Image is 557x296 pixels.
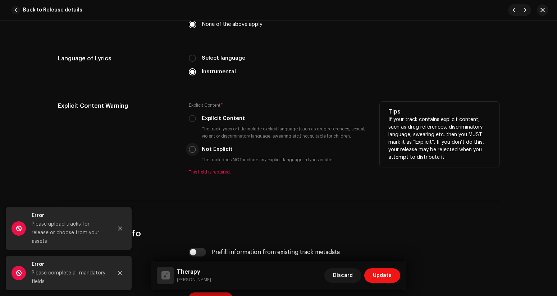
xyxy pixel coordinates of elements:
span: Discard [333,268,353,283]
small: The track lyrics or title include explicit language (such as drug references, sexual, violent or ... [200,125,368,140]
label: Select language [202,54,245,62]
label: Explicit Content [202,115,245,122]
h5: Explicit Content Warning [58,102,178,110]
h5: Language of Lyrics [58,54,178,63]
div: Please complete all mandatory fields [32,269,107,286]
div: Prefill information from existing track metadata [212,249,340,255]
span: Update [373,268,392,283]
span: This field is required. [189,169,368,175]
button: Close [113,221,127,236]
button: Update [364,268,400,283]
div: Error [32,260,107,269]
div: Error [32,211,107,220]
h5: Therapy [177,268,211,276]
h3: Add Publishing Info [58,228,499,239]
label: Not Explicit [202,145,233,153]
small: Explicit Content [189,102,220,109]
p: If your track contains explicit content, such as drug references, discriminatory language, sweari... [388,116,491,161]
label: None of the above apply [202,20,262,28]
small: The track does NOT include any explicit language in lyrics or title. [200,156,335,163]
small: Therapy [177,276,211,283]
button: Close [113,266,127,280]
label: Instrumental [202,68,236,76]
h5: Tips [388,107,491,116]
button: Discard [324,268,361,283]
div: Please upload tracks for release or choose from your assets [32,220,107,246]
